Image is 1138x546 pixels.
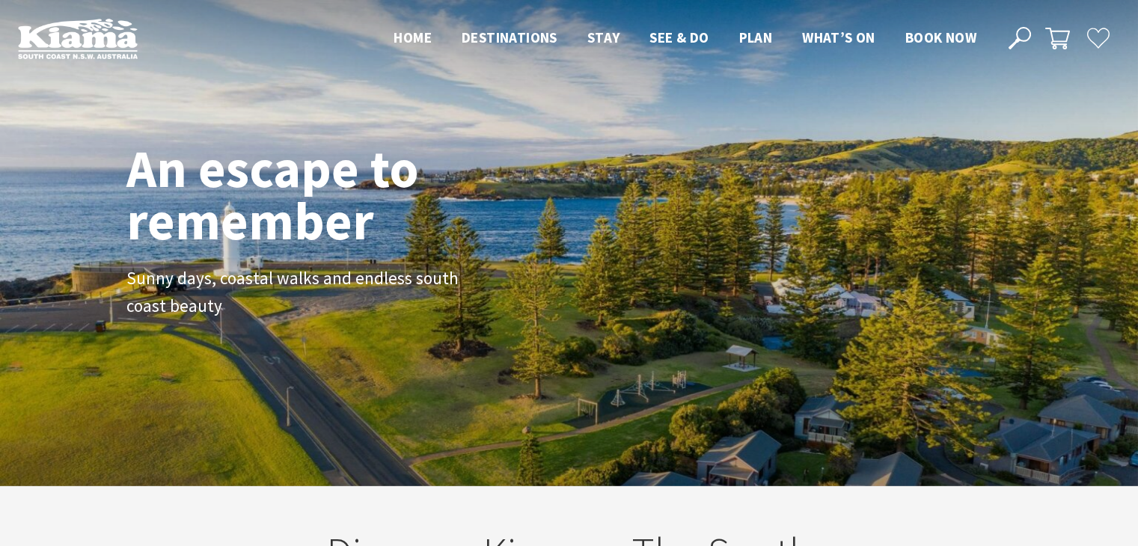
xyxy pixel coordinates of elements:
img: Kiama Logo [18,18,138,59]
h1: An escape to remember [126,142,538,247]
span: Destinations [462,28,557,46]
nav: Main Menu [379,26,991,51]
span: Plan [739,28,773,46]
span: See & Do [649,28,709,46]
span: Book now [905,28,976,46]
span: Stay [587,28,620,46]
span: Home [394,28,432,46]
p: Sunny days, coastal walks and endless south coast beauty [126,265,463,320]
span: What’s On [802,28,875,46]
